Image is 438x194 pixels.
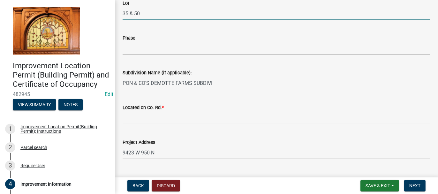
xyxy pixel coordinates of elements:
label: Subdivision Name (if applicable): [123,71,192,75]
img: Jasper County, Indiana [13,7,80,55]
div: 1 [5,124,15,134]
div: Improvement Information [20,182,72,186]
button: Back [127,180,149,191]
div: Require User [20,163,45,168]
button: Discard [152,180,180,191]
a: Edit [105,91,113,97]
h4: Improvement Location Permit (Building Permit) and Certificate of Occupancy [13,61,110,89]
div: Parcel search [20,145,47,150]
label: Located on Co. Rd. [123,106,164,110]
button: View Summary [13,99,56,110]
wm-modal-confirm: Edit Application Number [105,91,113,97]
span: Back [132,183,144,188]
button: Notes [58,99,83,110]
div: 3 [5,160,15,171]
label: Project Address [123,140,155,145]
wm-modal-confirm: Notes [58,103,83,108]
div: Improvement Location Permit(Building Permit): Instructions [20,124,105,133]
span: 482945 [13,91,102,97]
button: Save & Exit [360,180,399,191]
span: Save & Exit [366,183,390,188]
label: Phase [123,36,135,41]
label: Lot [123,1,129,6]
span: Next [409,183,420,188]
div: 4 [5,179,15,189]
wm-modal-confirm: Summary [13,103,56,108]
div: 2 [5,142,15,153]
button: Next [404,180,426,191]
